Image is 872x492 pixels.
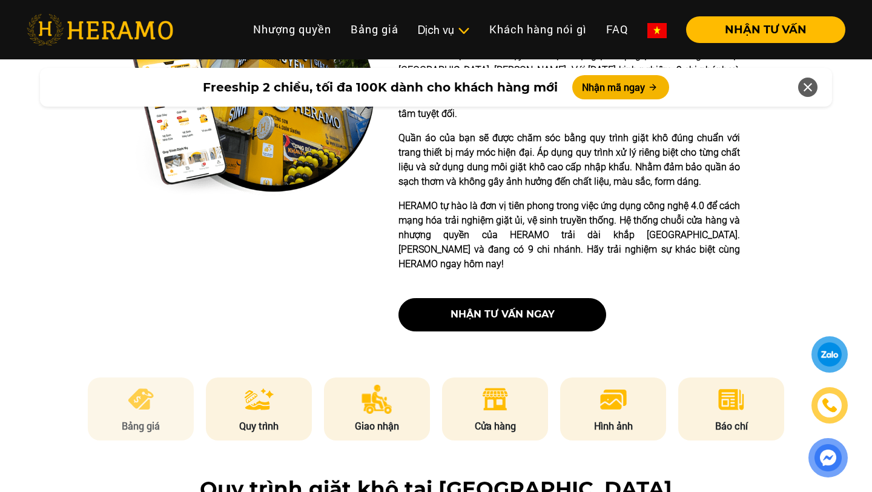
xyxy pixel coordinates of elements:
[480,16,596,42] a: Khách hàng nói gì
[88,419,194,433] p: Bảng giá
[362,385,393,414] img: delivery.png
[324,419,431,433] p: Giao nhận
[823,399,836,412] img: phone-icon
[398,298,606,331] button: nhận tư vấn ngay
[203,78,558,96] span: Freeship 2 chiều, tối đa 100K dành cho khách hàng mới
[678,419,785,433] p: Báo chí
[126,385,156,414] img: pricing.png
[442,419,549,433] p: Cửa hàng
[398,199,740,271] p: HERAMO tự hào là đơn vị tiên phong trong việc ứng dụng công nghệ 4.0 để cách mạng hóa trải nghiệm...
[480,385,510,414] img: store.png
[457,25,470,37] img: subToggleIcon
[813,389,846,422] a: phone-icon
[596,16,638,42] a: FAQ
[599,385,628,414] img: image.png
[686,16,845,43] button: NHẬN TƯ VẤN
[27,14,173,45] img: heramo-logo.png
[647,23,667,38] img: vn-flag.png
[560,419,667,433] p: Hình ảnh
[206,419,312,433] p: Quy trình
[676,24,845,35] a: NHẬN TƯ VẤN
[398,131,740,189] p: Quần áo của bạn sẽ được chăm sóc bằng quy trình giặt khô đúng chuẩn với trang thiết bị máy móc hi...
[418,22,470,38] div: Dịch vụ
[572,75,669,99] button: Nhận mã ngay
[245,385,274,414] img: process.png
[341,16,408,42] a: Bảng giá
[716,385,746,414] img: news.png
[243,16,341,42] a: Nhượng quyền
